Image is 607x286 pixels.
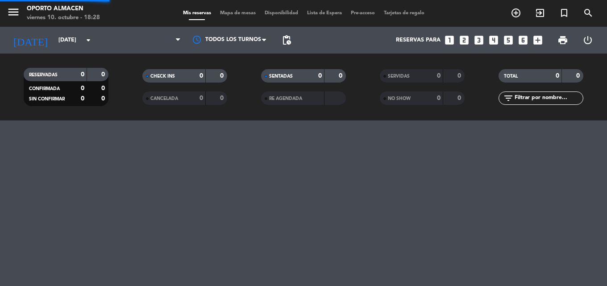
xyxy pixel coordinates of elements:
strong: 0 [101,71,107,78]
strong: 0 [81,85,84,91]
strong: 0 [457,73,463,79]
strong: 0 [437,73,441,79]
strong: 0 [101,95,107,102]
i: arrow_drop_down [83,35,94,46]
span: Disponibilidad [260,11,303,16]
span: CANCELADA [150,96,178,101]
span: SIN CONFIRMAR [29,97,65,101]
strong: 0 [220,73,225,79]
strong: 0 [81,95,84,102]
span: SERVIDAS [388,74,410,79]
i: looks_5 [503,34,514,46]
strong: 0 [200,73,203,79]
strong: 0 [200,95,203,101]
strong: 0 [457,95,463,101]
i: power_settings_new [582,35,593,46]
i: looks_4 [488,34,499,46]
span: Lista de Espera [303,11,346,16]
div: Oporto Almacen [27,4,100,13]
div: LOG OUT [575,27,600,54]
strong: 0 [101,85,107,91]
span: NO SHOW [388,96,411,101]
i: add_box [532,34,544,46]
i: looks_3 [473,34,485,46]
i: search [583,8,594,18]
span: CHECK INS [150,74,175,79]
strong: 0 [556,73,559,79]
span: Pre-acceso [346,11,379,16]
span: Reservas para [396,37,441,43]
strong: 0 [81,71,84,78]
i: looks_one [444,34,455,46]
span: RESERVADAS [29,73,58,77]
i: filter_list [503,93,514,104]
i: looks_two [458,34,470,46]
span: Mapa de mesas [216,11,260,16]
span: Tarjetas de regalo [379,11,429,16]
strong: 0 [576,73,582,79]
span: SENTADAS [269,74,293,79]
span: TOTAL [504,74,518,79]
i: turned_in_not [559,8,570,18]
span: RE AGENDADA [269,96,302,101]
span: CONFIRMADA [29,87,60,91]
strong: 0 [437,95,441,101]
strong: 0 [339,73,344,79]
strong: 0 [220,95,225,101]
strong: 0 [318,73,322,79]
i: [DATE] [7,30,54,50]
span: Mis reservas [179,11,216,16]
i: looks_6 [517,34,529,46]
span: print [557,35,568,46]
input: Filtrar por nombre... [514,93,583,103]
span: pending_actions [281,35,292,46]
button: menu [7,5,20,22]
div: viernes 10. octubre - 18:28 [27,13,100,22]
i: menu [7,5,20,19]
i: add_circle_outline [511,8,521,18]
i: exit_to_app [535,8,545,18]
